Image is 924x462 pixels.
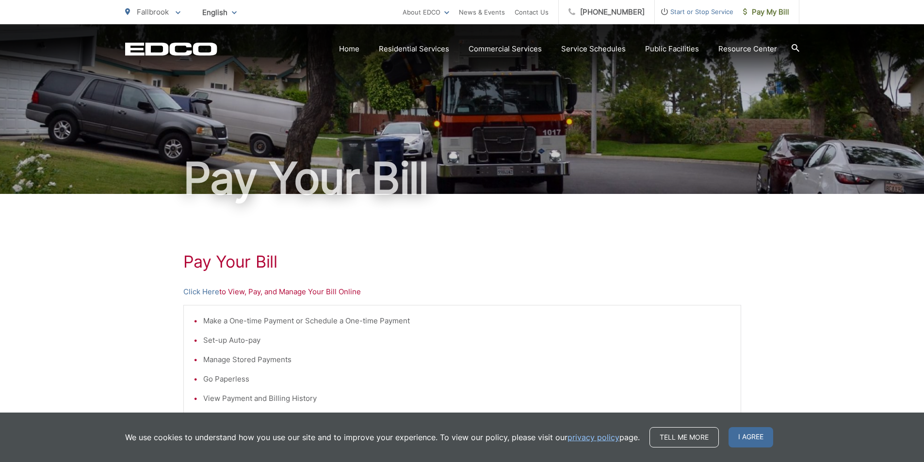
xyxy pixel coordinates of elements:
[183,286,219,298] a: Click Here
[718,43,777,55] a: Resource Center
[183,252,741,271] h1: Pay Your Bill
[515,6,549,18] a: Contact Us
[379,43,449,55] a: Residential Services
[203,335,731,346] li: Set-up Auto-pay
[339,43,359,55] a: Home
[645,43,699,55] a: Public Facilities
[743,6,789,18] span: Pay My Bill
[203,373,731,385] li: Go Paperless
[137,7,169,16] span: Fallbrook
[203,354,731,366] li: Manage Stored Payments
[561,43,626,55] a: Service Schedules
[125,154,799,203] h1: Pay Your Bill
[183,286,741,298] p: to View, Pay, and Manage Your Bill Online
[125,42,217,56] a: EDCD logo. Return to the homepage.
[459,6,505,18] a: News & Events
[567,431,619,443] a: privacy policy
[403,6,449,18] a: About EDCO
[729,427,773,447] span: I agree
[649,427,719,447] a: Tell me more
[203,393,731,404] li: View Payment and Billing History
[125,431,640,443] p: We use cookies to understand how you use our site and to improve your experience. To view our pol...
[203,315,731,327] li: Make a One-time Payment or Schedule a One-time Payment
[195,4,244,21] span: English
[469,43,542,55] a: Commercial Services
